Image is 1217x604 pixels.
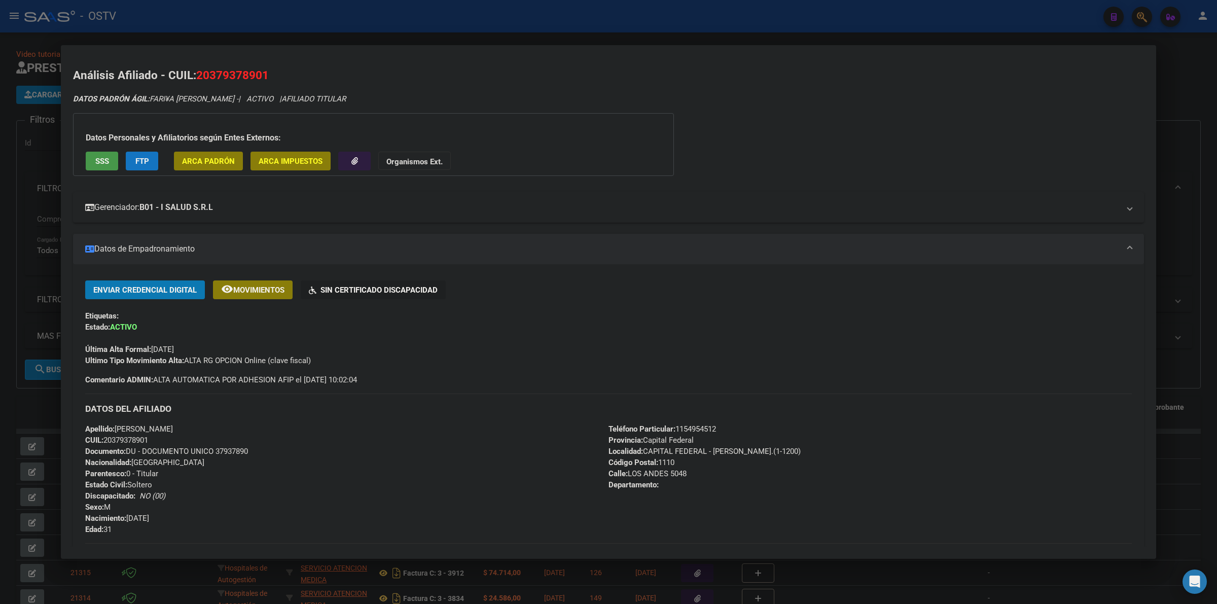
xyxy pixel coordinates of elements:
[86,152,118,170] button: SSS
[85,424,173,434] span: [PERSON_NAME]
[608,436,694,445] span: Capital Federal
[73,234,1144,264] mat-expansion-panel-header: Datos de Empadronamiento
[95,157,109,166] span: SSS
[378,152,451,170] button: Organismos Ext.
[85,356,184,365] strong: Ultimo Tipo Movimiento Alta:
[85,458,131,467] strong: Nacionalidad:
[182,157,235,166] span: ARCA Padrón
[73,67,1144,84] h2: Análisis Afiliado - CUIL:
[85,311,119,321] strong: Etiquetas:
[73,94,238,103] span: FARI¥A [PERSON_NAME] -
[126,152,158,170] button: FTP
[73,94,346,103] i: | ACTIVO |
[250,152,331,170] button: ARCA Impuestos
[85,491,135,501] strong: Discapacitado:
[85,243,1120,255] mat-panel-title: Datos de Empadronamiento
[85,201,1120,214] mat-panel-title: Gerenciador:
[85,458,204,467] span: [GEOGRAPHIC_DATA]
[85,424,115,434] strong: Apellido:
[85,525,103,534] strong: Edad:
[608,458,674,467] span: 1110
[85,345,174,354] span: [DATE]
[85,503,104,512] strong: Sexo:
[85,480,127,489] strong: Estado Civil:
[174,152,243,170] button: ARCA Padrón
[93,286,197,295] span: Enviar Credencial Digital
[221,283,233,295] mat-icon: remove_red_eye
[85,480,152,489] span: Soltero
[281,94,346,103] span: AFILIADO TITULAR
[85,503,111,512] span: M
[73,94,150,103] strong: DATOS PADRÓN ÁGIL:
[85,345,151,354] strong: Última Alta Formal:
[386,157,443,166] strong: Organismos Ext.
[139,491,165,501] i: NO (00)
[608,447,801,456] span: CAPITAL FEDERAL - [PERSON_NAME].(1-1200)
[85,436,103,445] strong: CUIL:
[608,436,643,445] strong: Provincia:
[213,280,293,299] button: Movimientos
[233,286,284,295] span: Movimientos
[608,424,716,434] span: 1154954512
[86,132,661,144] h3: Datos Personales y Afiliatorios según Entes Externos:
[85,514,149,523] span: [DATE]
[85,375,153,384] strong: Comentario ADMIN:
[85,374,357,385] span: ALTA AUTOMATICA POR ADHESION AFIP el [DATE] 10:02:04
[85,356,311,365] span: ALTA RG OPCION Online (clave fiscal)
[608,424,675,434] strong: Teléfono Particular:
[608,469,628,478] strong: Calle:
[85,525,112,534] span: 31
[85,447,126,456] strong: Documento:
[85,469,126,478] strong: Parentesco:
[85,447,248,456] span: DU - DOCUMENTO UNICO 37937890
[85,436,148,445] span: 20379378901
[259,157,323,166] span: ARCA Impuestos
[608,480,659,489] strong: Departamento:
[196,68,269,82] span: 20379378901
[135,157,149,166] span: FTP
[139,201,213,214] strong: B01 - I SALUD S.R.L
[85,469,158,478] span: 0 - Titular
[608,447,643,456] strong: Localidad:
[85,514,126,523] strong: Nacimiento:
[608,458,658,467] strong: Código Postal:
[85,280,205,299] button: Enviar Credencial Digital
[85,403,1132,414] h3: DATOS DEL AFILIADO
[320,286,438,295] span: Sin Certificado Discapacidad
[73,192,1144,223] mat-expansion-panel-header: Gerenciador:B01 - I SALUD S.R.L
[608,469,687,478] span: LOS ANDES 5048
[301,280,446,299] button: Sin Certificado Discapacidad
[85,323,110,332] strong: Estado:
[1183,570,1207,594] div: Open Intercom Messenger
[110,323,137,332] strong: ACTIVO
